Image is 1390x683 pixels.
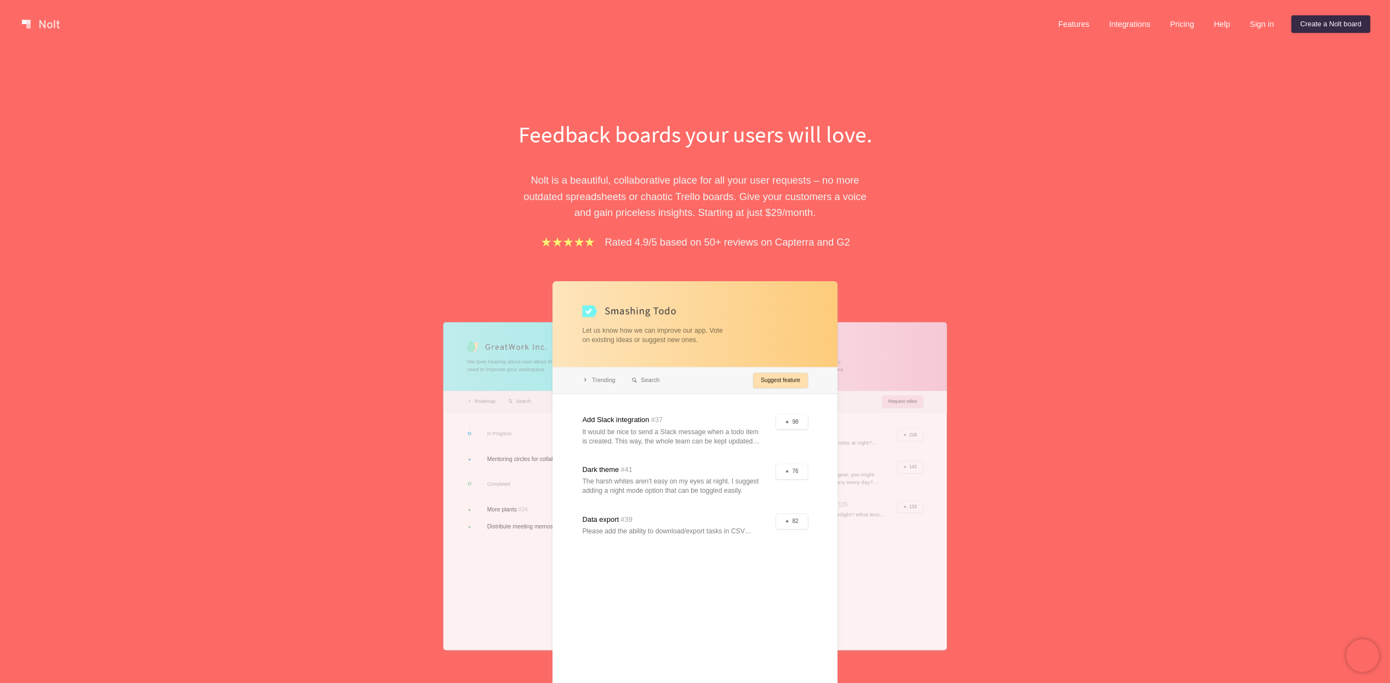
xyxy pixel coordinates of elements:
[540,236,596,248] img: stars.b067e34983.png
[1161,15,1203,33] a: Pricing
[1100,15,1159,33] a: Integrations
[1050,15,1098,33] a: Features
[1241,15,1283,33] a: Sign in
[1205,15,1239,33] a: Help
[1291,15,1370,33] a: Create a Nolt board
[506,118,884,150] h1: Feedback boards your users will love.
[506,172,884,220] p: Nolt is a beautiful, collaborative place for all your user requests – no more outdated spreadshee...
[1346,639,1379,672] iframe: Chatra live chat
[605,234,850,250] p: Rated 4.9/5 based on 50+ reviews on Capterra and G2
